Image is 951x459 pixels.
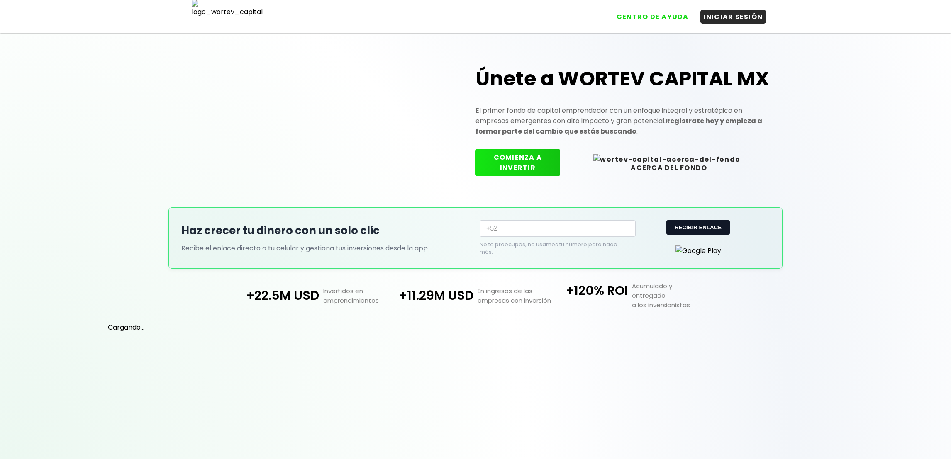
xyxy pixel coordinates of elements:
a: COMIENZA A INVERTIR [475,163,568,172]
button: RECIBIR ENLACE [666,220,730,235]
p: +22.5M USD [244,286,319,305]
p: Invertidos en emprendimientos [319,286,398,305]
p: Recibe el enlace directo a tu celular y gestiona tus inversiones desde la app. [181,243,471,253]
a: INICIAR SESIÓN [692,4,766,24]
button: INICIAR SESIÓN [700,10,766,24]
img: Google Play [675,245,721,256]
button: CENTRO DE AYUDA [613,10,692,24]
h1: Únete a WORTEV CAPITAL MX [475,66,770,92]
p: +120% ROI [553,281,628,300]
img: wortev-capital-acerca-del-fondo [593,154,740,165]
p: Cargando... [108,322,843,333]
p: No te preocupes, no usamos tu número para nada más. [480,241,622,256]
p: +11.29M USD [398,286,473,305]
p: Acumulado y entregado a los inversionistas [628,281,707,310]
button: COMIENZA A INVERTIR [475,149,560,176]
button: ACERCA DEL FONDO [568,149,770,176]
p: El primer fondo de capital emprendedor con un enfoque integral y estratégico en empresas emergent... [475,105,770,136]
strong: Regístrate hoy y empieza a formar parte del cambio que estás buscando [475,116,762,136]
p: En ingresos de las empresas con inversión [473,286,553,305]
a: CENTRO DE AYUDA [605,4,692,24]
h2: Haz crecer tu dinero con un solo clic [181,223,471,239]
